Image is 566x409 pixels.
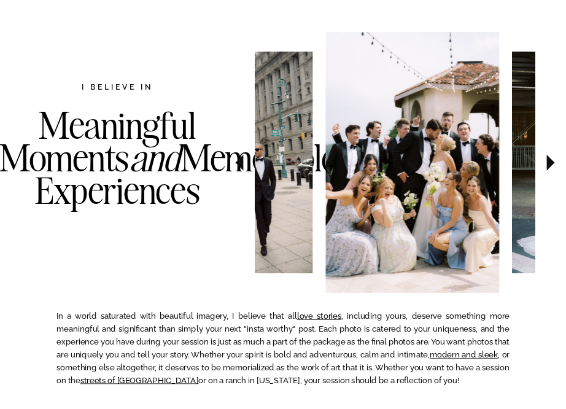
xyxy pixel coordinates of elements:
a: streets of [GEOGRAPHIC_DATA] [80,375,199,384]
i: and [130,134,180,181]
h2: I believe in [32,82,203,95]
a: modern and sleek [430,349,498,359]
a: love stories [297,311,341,321]
p: In a world saturated with beautiful imagery, I believe that all , including yours, deserve someth... [56,310,510,391]
img: Wedding party cheering for the bride and groom [325,32,499,293]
